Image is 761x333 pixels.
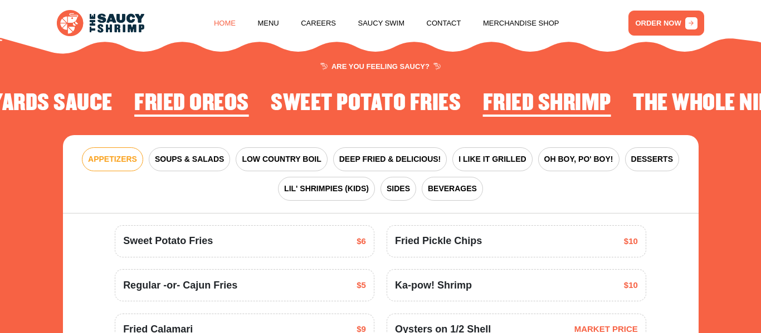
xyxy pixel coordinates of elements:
span: OH BOY, PO' BOY! [544,153,613,165]
a: Merchandise Shop [483,2,559,44]
button: LIL' SHRIMPIES (KIDS) [278,177,375,201]
button: SOUPS & SALADS [149,147,230,171]
button: DESSERTS [625,147,679,171]
span: Sweet Potato Fries [123,233,213,248]
h2: Sweet Potato Fries [271,91,461,116]
a: Home [214,2,236,44]
a: Menu [257,2,279,44]
span: DEEP FRIED & DELICIOUS! [339,153,441,165]
span: $6 [357,235,366,248]
span: SIDES [387,183,410,195]
span: Fried Pickle Chips [395,233,482,248]
button: OH BOY, PO' BOY! [538,147,619,171]
button: SIDES [380,177,416,201]
span: Ka-pow! Shrimp [395,278,472,293]
button: I LIKE IT GRILLED [452,147,532,171]
span: $10 [624,279,638,292]
li: 1 of 4 [483,91,611,119]
h2: Fried Oreos [134,91,249,116]
a: Saucy Swim [358,2,405,44]
span: DESSERTS [631,153,673,165]
span: LOW COUNTRY BOIL [242,153,321,165]
li: 3 of 4 [134,91,249,119]
span: $5 [357,279,366,292]
li: 4 of 4 [271,91,461,119]
span: SOUPS & SALADS [155,153,224,165]
span: I LIKE IT GRILLED [458,153,526,165]
img: logo [57,10,145,37]
a: Contact [427,2,461,44]
button: BEVERAGES [422,177,483,201]
span: Regular -or- Cajun Fries [123,278,237,293]
a: Careers [301,2,336,44]
h2: Fried Shrimp [483,91,611,116]
span: ARE YOU FEELING SAUCY? [320,63,441,70]
span: BEVERAGES [428,183,477,195]
span: APPETIZERS [88,153,137,165]
button: DEEP FRIED & DELICIOUS! [333,147,447,171]
span: LIL' SHRIMPIES (KIDS) [284,183,369,195]
a: ORDER NOW [628,11,705,36]
button: LOW COUNTRY BOIL [236,147,327,171]
span: $10 [624,235,638,248]
button: APPETIZERS [82,147,143,171]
